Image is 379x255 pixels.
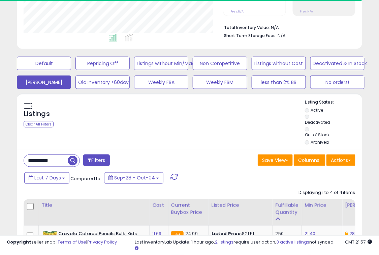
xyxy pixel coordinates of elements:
p: Listing States: [305,99,362,106]
strong: Copyright [7,239,31,245]
label: Active [311,107,323,113]
button: Last 7 Days [24,172,69,184]
div: Min Price [305,202,339,209]
a: 28.98 [349,231,361,237]
div: Title [41,202,147,209]
label: Archived [311,139,329,145]
button: Columns [294,154,325,166]
button: Weekly FBM [193,76,247,89]
span: Compared to: [70,175,101,182]
button: Deactivated & In Stock [310,57,365,70]
div: Last InventoryLab Update: 1 hour ago, require user action, not synced. [135,239,372,252]
span: Last 7 Days [34,175,61,181]
img: 51J4NXSkPOL._SL40_.jpg [43,231,57,239]
div: 250 [276,231,296,237]
span: Columns [298,157,319,164]
div: Current Buybox Price [171,202,206,216]
div: Cost [152,202,165,209]
b: Listed Price: [212,231,242,237]
div: $21.51 [212,231,267,237]
button: Filters [83,154,109,166]
button: Listings without Min/Max [134,57,188,70]
button: [PERSON_NAME] [17,76,71,89]
span: 2025-10-12 21:57 GMT [345,239,372,245]
div: Fulfillable Quantity [276,202,299,216]
button: Save View [258,154,293,166]
button: Repricing Off [75,57,130,70]
button: Sep-28 - Oct-04 [104,172,163,184]
label: Deactivated [305,119,330,125]
div: Displaying 1 to 4 of 4 items [298,190,355,196]
button: No orders! [310,76,365,89]
label: Out of Stock [305,132,329,138]
a: 2 listings [215,239,234,245]
button: Old Inventory >60day [75,76,130,89]
small: FBA [171,231,184,238]
a: Privacy Policy [87,239,117,245]
button: Non Competitive [193,57,247,70]
button: Default [17,57,71,70]
a: 11.69 [152,231,162,237]
button: Listings without Cost [252,57,306,70]
button: less than 2% BB [252,76,306,89]
h5: Listings [24,109,50,119]
div: Clear All Filters [24,121,54,128]
span: 24.99 [185,231,198,237]
a: 21.40 [305,231,316,237]
a: Terms of Use [58,239,86,245]
div: Listed Price [212,202,270,209]
button: Actions [326,154,355,166]
span: Sep-28 - Oct-04 [114,175,155,181]
button: Weekly FBA [134,76,188,89]
a: 3 active listings [277,239,310,245]
div: seller snap | | [7,239,117,246]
